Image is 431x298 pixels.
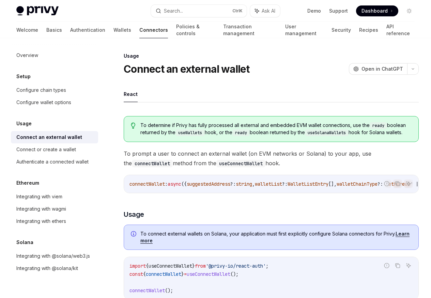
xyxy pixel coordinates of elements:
svg: Info [131,231,138,238]
a: API reference [386,22,415,38]
span: useConnectWallet [149,263,192,269]
a: Security [332,22,351,38]
span: To determine if Privy has fully processed all external and embedded EVM wallet connections, use t... [140,122,412,136]
span: Dashboard [361,8,388,14]
span: Usage [124,210,144,219]
button: React [124,86,138,102]
a: User management [285,22,323,38]
a: Wallets [113,22,131,38]
span: ; [266,263,268,269]
code: ready [370,122,387,129]
span: = [184,271,187,277]
span: ' | ' [410,181,424,187]
span: [], [328,181,337,187]
span: useConnectWallet [187,271,230,277]
a: Configure chain types [11,84,98,96]
button: Report incorrect code [382,179,391,188]
button: Ask AI [250,5,280,17]
a: Welcome [16,22,38,38]
a: Basics [46,22,62,38]
button: Open in ChatGPT [349,63,407,75]
h5: Setup [16,72,31,81]
a: Support [329,8,348,14]
a: Recipes [359,22,378,38]
span: { [143,271,146,277]
span: walletChainType [337,181,378,187]
span: ?: [230,181,236,187]
div: Connect or create a wallet [16,145,76,154]
div: Integrating with viem [16,193,62,201]
div: Search... [164,7,183,15]
a: Integrating with @solana/web3.js [11,250,98,262]
span: WalletListEntry [288,181,328,187]
span: To prompt a user to connect an external wallet (on EVM networks or Solana) to your app, use the m... [124,149,419,168]
svg: Tip [131,123,136,129]
div: Integrating with @solana/web3.js [16,252,90,260]
div: Configure wallet options [16,98,71,107]
span: } [192,263,195,269]
button: Copy the contents from the code block [393,261,402,270]
span: connectWallet [129,287,165,294]
span: ?: [282,181,288,187]
span: { [146,263,149,269]
h1: Connect an external wallet [124,63,250,75]
a: Integrating with ethers [11,215,98,227]
code: useConnectWallet [216,160,265,167]
img: light logo [16,6,59,16]
div: Integrating with @solana/kit [16,264,78,272]
div: Connect an external wallet [16,133,82,141]
span: Ask AI [262,8,275,14]
span: ({ [181,181,187,187]
code: ready [232,129,250,136]
span: const [129,271,143,277]
span: connectWallet [146,271,181,277]
span: suggestedAddress [187,181,230,187]
button: Toggle dark mode [404,5,415,16]
code: useSolanaWallets [305,129,349,136]
a: Integrating with @solana/kit [11,262,98,274]
span: Open in ChatGPT [361,66,403,72]
span: (); [230,271,238,277]
button: Search...CtrlK [151,5,247,17]
span: ?: ' [378,181,388,187]
a: Authentication [70,22,105,38]
span: : [165,181,168,187]
code: connectWallet [132,160,173,167]
button: Copy the contents from the code block [393,179,402,188]
button: Ask AI [404,179,413,188]
h5: Usage [16,119,32,128]
button: Report incorrect code [382,261,391,270]
a: Integrating with wagmi [11,203,98,215]
a: Dashboard [356,5,398,16]
a: Transaction management [223,22,277,38]
span: Ctrl K [232,8,243,14]
div: Integrating with wagmi [16,205,66,213]
span: walletList [255,181,282,187]
span: To connect external wallets on Solana, your application must first explicitly configure Solana co... [140,230,412,244]
span: string [236,181,252,187]
a: Connect or create a wallet [11,143,98,156]
span: connectWallet [129,181,165,187]
a: Connect an external wallet [11,131,98,143]
span: } [181,271,184,277]
a: Integrating with viem [11,190,98,203]
span: from [195,263,206,269]
h5: Ethereum [16,179,39,187]
a: Connectors [139,22,168,38]
div: Integrating with ethers [16,217,66,225]
div: Usage [124,53,419,59]
div: Authenticate a connected wallet [16,158,89,166]
button: Ask AI [404,261,413,270]
a: Authenticate a connected wallet [11,156,98,168]
span: async [168,181,181,187]
a: Configure wallet options [11,96,98,109]
span: (); [165,287,173,294]
a: Overview [11,49,98,61]
a: Demo [307,8,321,14]
span: import [129,263,146,269]
span: , [252,181,255,187]
span: '@privy-io/react-auth' [206,263,266,269]
h5: Solana [16,238,33,246]
code: useWallets [175,129,205,136]
a: Policies & controls [176,22,215,38]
